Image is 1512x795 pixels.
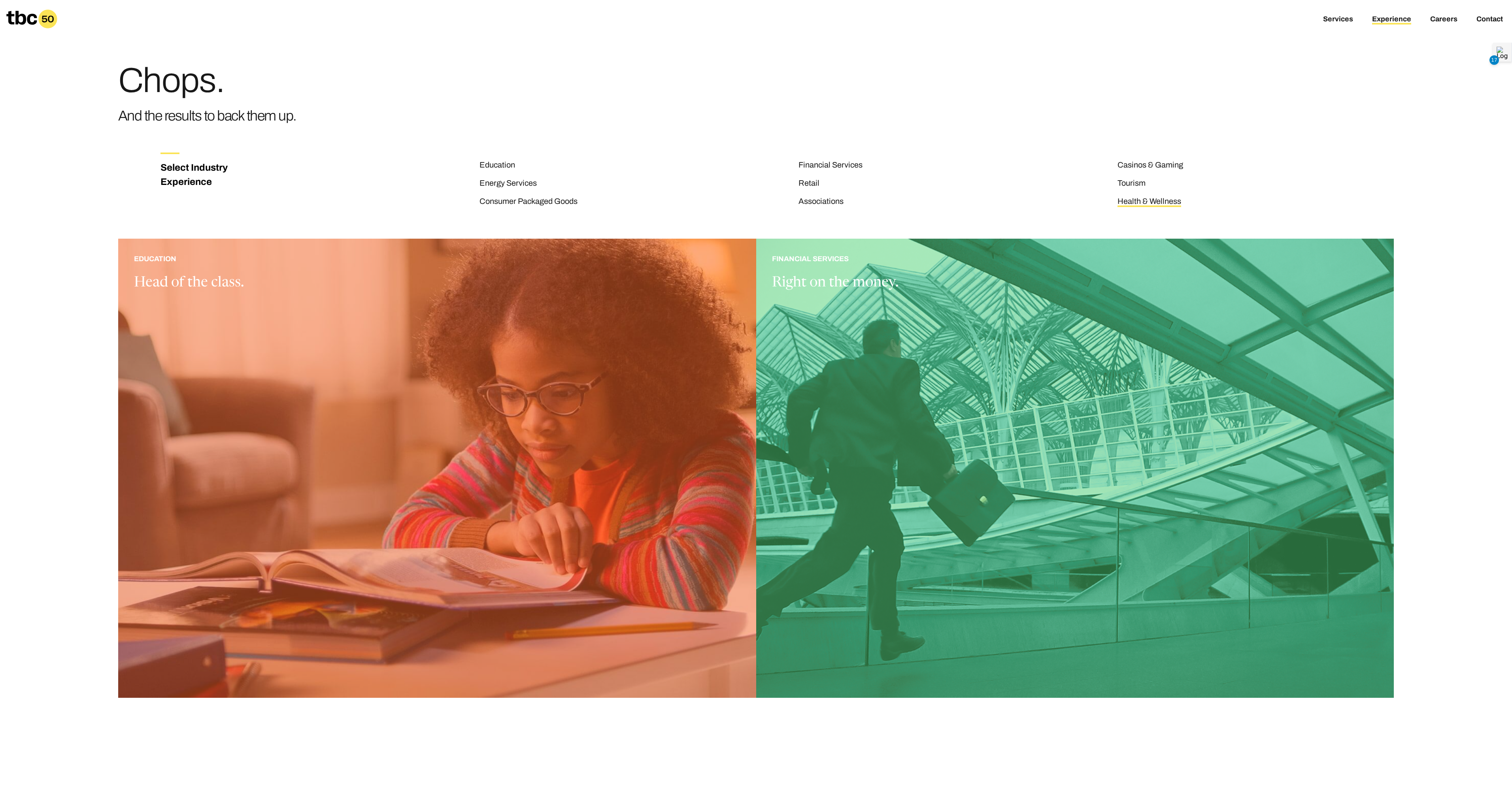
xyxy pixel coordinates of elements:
a: Financial Services [798,160,863,171]
a: Services [1323,15,1353,24]
h3: Select Industry Experience [160,160,236,189]
a: Casinos & Gaming [1117,160,1183,171]
a: Homepage [6,9,57,28]
a: Contact [1476,15,1503,24]
h3: And the results to back them up. [118,104,296,127]
a: Experience [1372,15,1411,24]
h1: Chops. [118,63,296,98]
a: Energy Services [479,179,537,189]
a: Associations [798,197,844,207]
a: Retail [798,179,819,189]
a: Consumer Packaged Goods [479,197,578,207]
a: Health & Wellness [1117,197,1181,207]
a: Education [479,160,515,171]
a: Tourism [1117,179,1146,189]
a: Careers [1430,15,1457,24]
